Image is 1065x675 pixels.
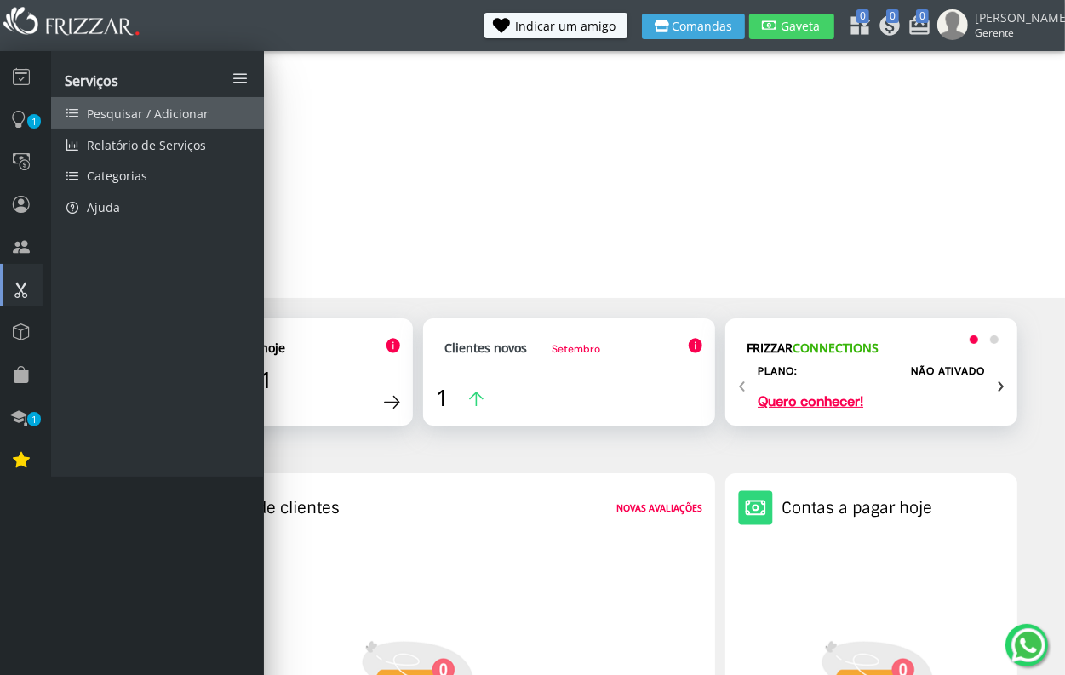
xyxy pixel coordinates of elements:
[738,366,746,401] span: Previous
[793,340,879,356] span: CONNECTIONS
[87,137,206,153] span: Relatório de Serviços
[758,395,863,409] a: Quero conhecer!
[444,340,527,356] strong: Clientes novos
[916,9,929,23] span: 0
[782,498,932,518] h2: Contas a pagar hoje
[937,9,1056,43] a: [PERSON_NAME] Gerente
[386,338,400,354] img: Ícone de informação
[975,26,1051,40] span: Gerente
[749,14,834,39] button: Gaveta
[975,9,1051,26] span: [PERSON_NAME]
[484,13,627,38] button: Indicar um amigo
[51,191,264,222] a: Ajuda
[848,14,865,41] a: 0
[436,382,449,413] span: 1
[616,502,702,514] strong: Novas avaliações
[469,392,484,406] img: Ícone de seta para a cima
[261,364,273,395] span: 1
[27,114,41,129] span: 1
[27,412,41,426] span: 1
[384,395,400,409] img: Ícone de seta para a direita
[436,382,484,413] a: 1
[65,72,118,90] span: Serviços
[911,364,986,378] label: NÃO ATIVADO
[87,168,147,184] span: Categorias
[758,364,798,378] h2: Plano:
[997,366,1005,401] span: Next
[51,160,264,192] a: Categorias
[87,106,209,122] span: Pesquisar / Adicionar
[515,20,616,32] span: Indicar um amigo
[688,338,702,354] img: Ícone de informação
[747,340,879,356] strong: FRIZZAR
[87,199,120,215] span: Ajuda
[642,14,745,39] button: Comandas
[780,20,822,32] span: Gaveta
[673,20,733,32] span: Comandas
[1008,625,1049,666] img: whatsapp.png
[444,340,601,356] a: Clientes novosSetembro
[856,9,869,23] span: 0
[738,490,773,525] img: Ícone de um cofre
[553,342,601,356] span: Setembro
[878,14,895,41] a: 0
[886,9,899,23] span: 0
[51,97,264,129] a: Pesquisar / Adicionar
[908,14,925,41] a: 0
[51,129,264,160] a: Relatório de Serviços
